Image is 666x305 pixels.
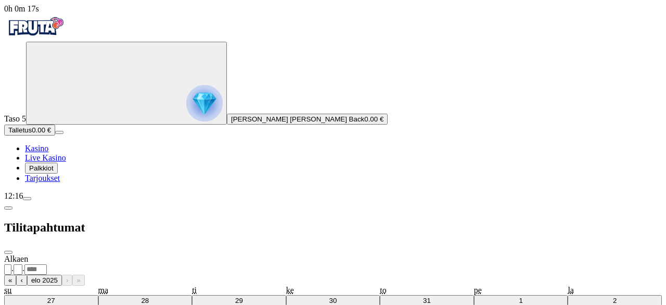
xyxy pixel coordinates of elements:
[192,286,197,295] abbr: tiistai
[4,14,67,40] img: Fruta
[4,221,662,235] h2: Tilitapahtumat
[4,14,662,183] nav: Primary
[27,275,62,286] button: elo 2025
[4,114,26,123] span: Taso 5
[98,286,109,295] abbr: maanantai
[4,206,12,210] button: chevron-left icon
[4,144,662,183] nav: Main menu
[31,276,58,284] span: elo 2025
[4,251,12,254] button: close
[4,286,11,295] abbr: sunnuntai
[4,254,28,263] span: Alkaen
[16,275,27,286] button: ‹
[423,297,431,304] abbr: 31. heinäkuuta 2025
[62,275,72,286] button: ›
[380,286,386,295] abbr: torstai
[474,286,482,295] abbr: perjantai
[4,191,23,200] span: 12:16
[613,297,617,304] abbr: 2. elokuuta 2025
[25,163,58,174] button: Palkkiot
[32,126,51,134] span: 0.00 €
[568,286,574,295] abbr: lauantai
[26,42,227,125] button: reward progress
[11,264,14,273] span: .
[72,275,84,286] button: »
[4,4,39,13] span: user session time
[286,286,294,295] abbr: keskiviikko
[25,153,66,162] a: Live Kasino
[364,115,383,123] span: 0.00 €
[235,297,243,304] abbr: 29. heinäkuuta 2025
[4,125,55,136] button: Talletusplus icon0.00 €
[22,264,24,273] span: .
[55,131,63,134] button: menu
[4,32,67,41] a: Fruta
[231,115,364,123] span: [PERSON_NAME] [PERSON_NAME] Back
[25,144,48,153] a: Kasino
[141,297,149,304] abbr: 28. heinäkuuta 2025
[25,174,60,182] a: Tarjoukset
[329,297,337,304] abbr: 30. heinäkuuta 2025
[186,85,223,121] img: reward progress
[47,297,55,304] abbr: 27. heinäkuuta 2025
[8,126,32,134] span: Talletus
[4,275,16,286] button: «
[23,197,31,200] button: menu
[519,297,522,304] abbr: 1. elokuuta 2025
[29,164,54,172] span: Palkkiot
[227,114,388,125] button: [PERSON_NAME] [PERSON_NAME] Back0.00 €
